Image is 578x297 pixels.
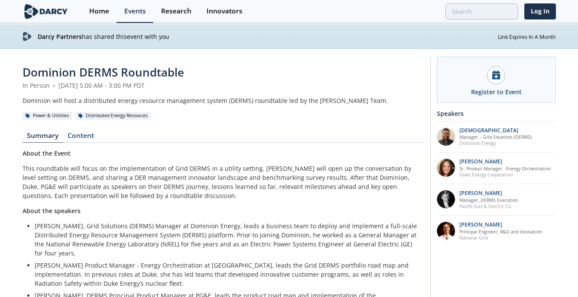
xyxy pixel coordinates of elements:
div: Register to Event [471,87,522,96]
p: This roundtable will focus on the implementation of Grid DERMS in a utility setting. [PERSON_NAME... [23,164,424,200]
p: Duke Energy Corporation [459,172,551,178]
p: [PERSON_NAME] [459,190,518,196]
p: [PERSON_NAME] [459,222,542,228]
p: [PERSON_NAME] [459,159,551,165]
div: In Person [DATE] 5:00 AM - 3:00 PM PDT [23,81,424,90]
p: Pacific Gas & Electric Co. [459,203,518,209]
p: Manager, DERMS Execution [459,197,518,203]
img: fd67f595-ef0f-48f8-8262-b894f5c272d2 [437,128,455,146]
a: Content [63,132,99,143]
img: 5c17014f-f4c2-466a-bcf8-b0679c4617c8 [437,222,455,240]
strong: About the Event [23,149,71,157]
div: Power & Utilities [23,112,72,120]
strong: About the speakers [23,207,81,215]
span: Dominion DERMS Roundtable [23,64,184,80]
a: Log In [524,3,556,19]
div: Events [124,8,146,15]
strong: Darcy Partners [38,32,82,41]
div: Research [161,8,191,15]
div: Home [89,8,109,15]
a: Summary [23,132,63,143]
div: Speakers [437,106,556,121]
img: logo-wide.svg [23,4,70,19]
img: 8f6c1b47-f231-476b-b84b-f58aae734ab1 [437,190,455,208]
li: [PERSON_NAME], Grid Solutions (DERMS) Manager at Dominion Energy, leads a business team to deploy... [35,221,418,258]
p: has shared this event with you [38,32,498,41]
div: Link Expires In A Month [498,32,556,41]
p: Principal Engineer, R&D and Innovation [459,229,542,235]
span: • [52,81,57,89]
div: Innovators [207,8,242,15]
img: 843c14ae-e913-44c5-9837-67ee49689ff2 [437,159,455,177]
p: Sr. Product Manager - Energy Orchestration [459,166,551,172]
div: Distributed Energy Resources [75,112,151,120]
p: Dominion Energy [459,140,532,146]
input: Advanced Search [446,3,518,19]
img: darcy-logo.svg [23,32,32,41]
p: National Grid [459,235,542,241]
iframe: chat widget [542,262,569,288]
div: Dominion will host a distributed energy resource management system (DERMS) roundtable led by the ... [23,96,424,105]
p: [DEMOGRAPHIC_DATA] [459,128,532,134]
li: [PERSON_NAME] Product Manager - Energy Orchestration at [GEOGRAPHIC_DATA], leads the Grid DERMS p... [35,261,418,288]
p: Manager – Grid Solutions (DERMS) [459,134,532,140]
